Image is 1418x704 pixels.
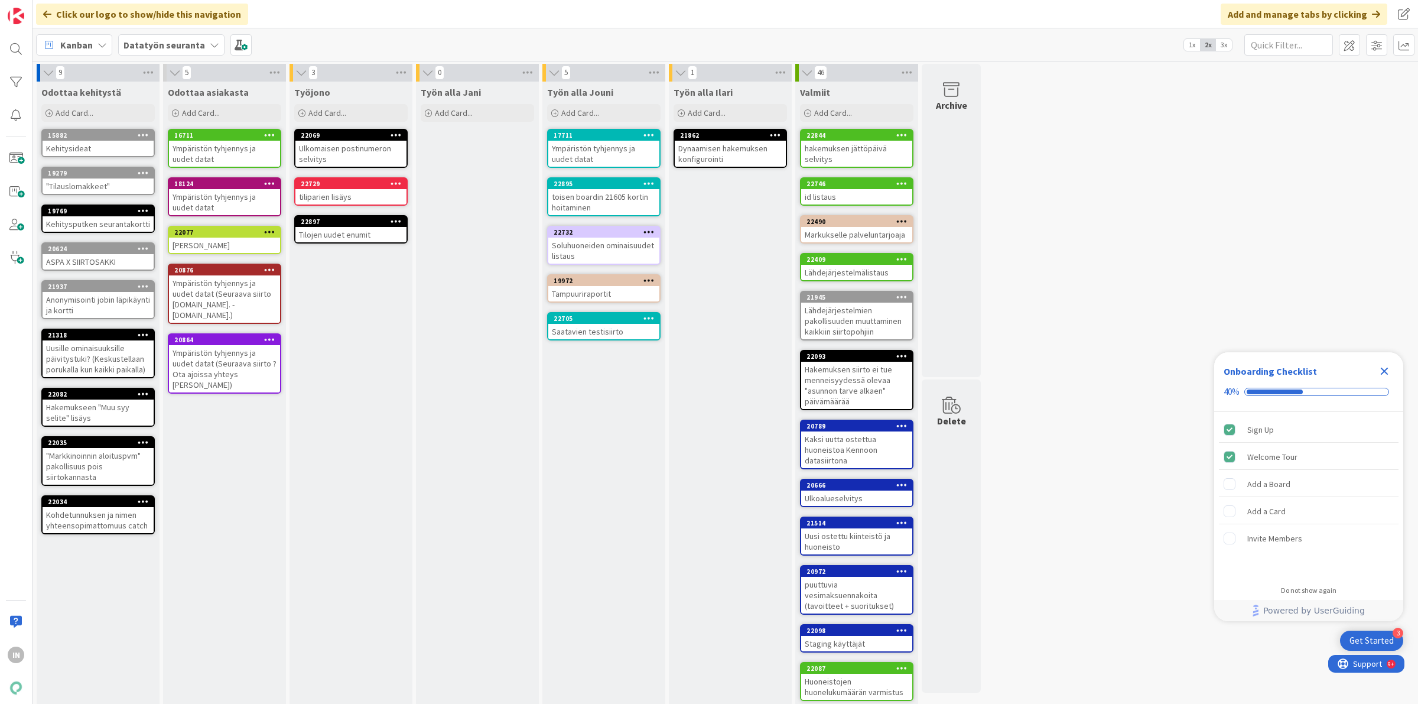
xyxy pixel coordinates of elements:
div: Huoneistojen huonelukumäärän varmistus [801,674,912,700]
div: puuttuvia vesimaksuennakoita (tavoitteet + suoritukset) [801,577,912,614]
a: 20789Kaksi uutta ostettua huoneistoa Kennoon datasiirtona [800,420,913,469]
div: 22844 [801,130,912,141]
div: 19972Tampuuriraportit [548,275,659,301]
a: 20972puuttuvia vesimaksuennakoita (tavoitteet + suoritukset) [800,565,913,615]
div: 21318 [43,330,154,340]
img: avatar [8,680,24,696]
div: 18124Ympäristön tyhjennys ja uudet datat [169,179,280,215]
div: Checklist progress: 40% [1224,387,1394,397]
a: 22035"Markkinoinnin aloituspvm" pakollisuus pois siirtokannasta [41,436,155,486]
a: 21945Lähdejärjestelmien pakollisuuden muuttaminen kaikkiin siirtopohjiin [800,291,913,340]
div: 22844hakemuksen jättöpäivä selvitys [801,130,912,167]
div: Ympäristön tyhjennys ja uudet datat [548,141,659,167]
div: 22895 [554,180,659,188]
div: 22897 [295,216,406,227]
div: 19769 [43,206,154,216]
a: 21862Dynaamisen hakemuksen konfigurointi [674,129,787,168]
div: 22897Tilojen uudet enumit [295,216,406,242]
div: 22732 [548,227,659,238]
input: Quick Filter... [1244,34,1333,56]
div: 20789 [801,421,912,432]
div: 22705 [548,313,659,324]
a: 22897Tilojen uudet enumit [294,215,408,244]
div: Ympäristön tyhjennys ja uudet datat [169,141,280,167]
div: 22895 [548,179,659,189]
div: Uusi ostettu kiinteistö ja huoneisto [801,528,912,554]
div: Add and manage tabs by clicking [1221,4,1387,25]
a: 22087Huoneistojen huonelukumäärän varmistus [800,662,913,701]
div: 22098Staging käyttäjät [801,625,912,651]
span: Support [25,2,54,16]
div: 21514 [801,518,912,528]
div: 22077 [174,228,280,236]
div: Kehitysideat [43,141,154,156]
div: 22746id listaus [801,179,912,205]
div: 22035"Markkinoinnin aloituspvm" pakollisuus pois siirtokannasta [43,437,154,485]
div: 20624ASPA X SIIRTOSAKKI [43,244,154,270]
a: 22082Hakemukseen "Muu syy selite" lisäys [41,388,155,427]
a: 15882Kehitysideat [41,129,155,157]
div: 22069 [301,131,406,139]
a: 22729tiliparien lisäys [294,177,408,206]
span: Add Card... [182,108,220,118]
b: Datatyön seuranta [123,39,205,51]
a: 16711Ympäristön tyhjennys ja uudet datat [168,129,281,168]
div: 19279 [43,168,154,179]
a: 20666Ulkoalueselvitys [800,479,913,507]
a: 22746id listaus [800,177,913,206]
div: 21514 [806,519,912,527]
div: Open Get Started checklist, remaining modules: 3 [1340,631,1403,651]
img: Visit kanbanzone.com [8,8,24,24]
div: ASPA X SIIRTOSAKKI [43,254,154,270]
div: Click our logo to show/hide this navigation [36,4,248,25]
div: Welcome Tour is complete. [1219,444,1399,470]
div: 21862Dynaamisen hakemuksen konfigurointi [675,130,786,167]
span: 0 [435,66,444,80]
div: Lähdejärjestelmälistaus [801,265,912,280]
div: Ympäristön tyhjennys ja uudet datat (Seuraava siirto ? Ota ajoissa yhteys [PERSON_NAME]) [169,345,280,392]
div: 22087 [801,663,912,674]
div: 22082 [48,390,154,398]
div: Ympäristön tyhjennys ja uudet datat (Seuraava siirto [DOMAIN_NAME]. - [DOMAIN_NAME].) [169,275,280,323]
span: 2x [1200,39,1216,51]
div: Delete [937,414,966,428]
span: 1 [688,66,697,80]
a: 22093Hakemuksen siirto ei tue menneisyydessä olevaa "asunnon tarve alkaen" päivämäärää [800,350,913,410]
div: 21318Uusille ominaisuuksille päivitystuki? (Keskustellaan porukalla kun kaikki paikalla) [43,330,154,377]
div: 20624 [43,244,154,254]
div: 20666 [801,480,912,491]
span: 3 [308,66,318,80]
div: IN [8,647,24,663]
div: 20864Ympäristön tyhjennys ja uudet datat (Seuraava siirto ? Ota ajoissa yhteys [PERSON_NAME]) [169,335,280,392]
div: 22034Kohdetunnuksen ja nimen yhteensopimattomuus catch [43,497,154,533]
div: 20624 [48,245,154,253]
div: Soluhuoneiden ominaisuudet listaus [548,238,659,264]
div: 22897 [301,218,406,226]
div: 20666 [806,481,912,489]
div: 16711 [174,131,280,139]
div: 20876Ympäristön tyhjennys ja uudet datat (Seuraava siirto [DOMAIN_NAME]. - [DOMAIN_NAME].) [169,265,280,323]
div: 21862 [675,130,786,141]
div: 17711 [554,131,659,139]
div: 22490Markukselle palveluntarjoaja [801,216,912,242]
a: 17711Ympäristön tyhjennys ja uudet datat [547,129,661,168]
div: 20789 [806,422,912,430]
div: 22490 [806,218,912,226]
span: Add Card... [814,108,852,118]
div: Close Checklist [1375,362,1394,381]
div: 21514Uusi ostettu kiinteistö ja huoneisto [801,518,912,554]
div: 22705Saatavien testisiirto [548,313,659,339]
div: 19769 [48,207,154,215]
div: 22729tiliparien lisäys [295,179,406,205]
div: Do not show again [1281,586,1336,595]
div: Ympäristön tyhjennys ja uudet datat [169,189,280,215]
div: Sign Up is complete. [1219,417,1399,443]
div: Onboarding Checklist [1224,364,1317,378]
div: Welcome Tour [1247,450,1297,464]
a: 20624ASPA X SIIRTOSAKKI [41,242,155,271]
div: Invite Members [1247,531,1302,546]
div: 22098 [801,625,912,636]
a: 22098Staging käyttäjät [800,624,913,653]
div: 22746 [806,180,912,188]
div: 19279 [48,169,154,177]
